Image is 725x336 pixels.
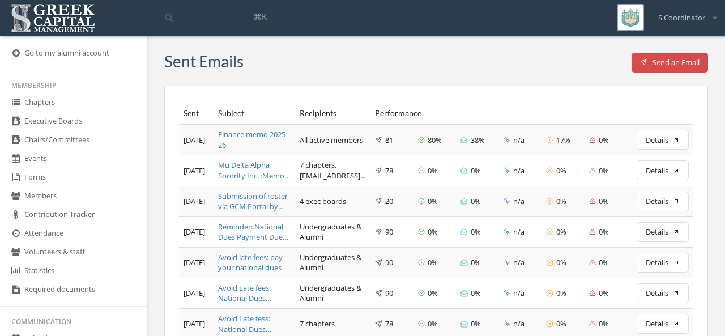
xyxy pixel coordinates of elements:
span: n/a [513,227,524,237]
button: Send an Email [632,53,709,73]
button: Details [637,160,689,180]
span: [DATE] [184,165,205,176]
span: 0 % [556,227,566,237]
div: Avoid Late fess: National Dues Payment Due [DATE] [218,313,291,334]
span: ⌘K [253,11,267,22]
span: [DATE] [184,196,205,206]
div: Subject [218,108,291,119]
span: 0 % [428,318,438,329]
span: 90 [385,257,393,268]
div: S Coordinator [651,4,717,23]
button: Details [637,130,689,150]
button: Details [637,253,689,273]
span: [DATE] [184,135,205,145]
span: [DATE] [184,227,205,237]
span: 0 % [556,165,566,176]
span: 0 % [599,165,609,176]
div: 7 chapters [300,318,366,329]
div: All active members [300,135,366,146]
span: 0 % [599,135,609,146]
span: 0 % [471,165,481,176]
span: 90 [385,227,393,237]
div: Undergraduates & Alumni [300,222,366,243]
span: n/a [513,165,524,176]
span: 0 % [556,318,566,329]
span: 20 [385,196,393,207]
div: 7 chapters, compliance@mudeltaalpha.org, and standards@mudeltaalpha.org [300,160,366,181]
span: [DATE] [184,257,205,267]
div: Mu Delta Alpha Sorority Inc. :Memo One- [DATE] [218,160,291,181]
span: 38 % [471,135,485,146]
span: n/a [513,196,524,207]
button: Details [637,222,689,242]
span: 81 [385,135,393,146]
div: Avoid late fees: pay your national dues [218,252,291,273]
span: 0 % [599,257,609,268]
span: 0 % [471,227,481,237]
span: 0 % [599,288,609,299]
span: 80 % [428,135,442,146]
span: 0 % [471,288,481,299]
span: S Coordinator [658,12,705,23]
span: 0 % [428,227,438,237]
span: n/a [513,318,524,329]
span: 78 [385,318,393,329]
div: 4 exec boards [300,196,366,207]
span: 0 % [428,257,438,268]
div: Reminder: National Dues Payment Due [DATE] [218,222,291,243]
div: Recipients [300,108,366,119]
span: 90 [385,288,393,299]
span: 0 % [428,288,438,299]
span: 78 [385,165,393,176]
span: 0 % [556,196,566,207]
span: 0 % [428,196,438,207]
span: n/a [513,257,524,268]
span: 0 % [599,227,609,237]
span: 0 % [471,318,481,329]
h3: Sent Emails [164,53,244,70]
div: Finance memo 2025-26 [218,129,291,150]
button: Details [637,314,689,334]
span: 0 % [556,257,566,268]
span: 0 % [471,196,481,207]
span: n/a [513,288,524,299]
span: 17 % [556,135,570,146]
span: 0 % [599,196,609,207]
span: [DATE] [184,288,205,298]
span: 0 % [599,318,609,329]
span: 0 % [471,257,481,268]
span: 0 % [556,288,566,299]
div: Undergraduates & Alumni [300,283,366,304]
button: Details [637,283,689,303]
span: n/a [513,135,524,146]
div: Avoid Late fees: National Dues Payment Due [DATE] [218,283,291,304]
button: Details [637,192,689,211]
div: Performance [375,108,628,119]
div: Undergraduates & Alumni [300,252,366,273]
div: Sent [184,108,209,119]
span: 0 % [428,165,438,176]
span: [DATE] [184,318,205,329]
div: Submission of roster via GCM Portal by [DATE]. [218,191,291,212]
